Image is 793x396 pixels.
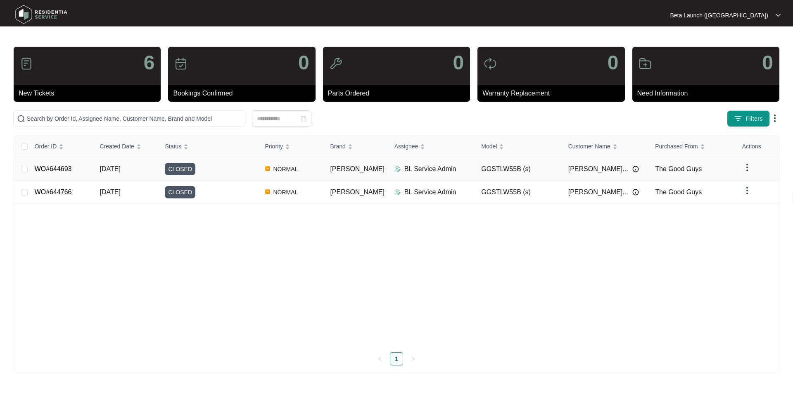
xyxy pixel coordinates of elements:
span: right [411,356,415,361]
p: Warranty Replacement [482,88,624,98]
input: Search by Order Id, Assignee Name, Customer Name, Brand and Model [27,114,242,123]
span: The Good Guys [655,188,702,196]
th: Order ID [28,136,93,157]
p: 0 [298,53,309,73]
p: Beta Launch ([GEOGRAPHIC_DATA]) [670,11,768,19]
span: Order ID [35,142,57,151]
span: Created Date [100,142,134,151]
th: Model [475,136,562,157]
td: GGSTLW55B (s) [475,157,562,181]
img: icon [329,57,342,70]
span: NORMAL [270,187,302,197]
img: search-icon [17,115,25,123]
a: 1 [390,353,403,365]
p: Bookings Confirmed [173,88,315,98]
span: CLOSED [165,186,195,198]
img: Vercel Logo [265,189,270,194]
button: filter iconFilters [727,110,770,127]
th: Purchased From [648,136,736,157]
p: Parts Ordered [328,88,470,98]
span: CLOSED [165,163,195,175]
span: [PERSON_NAME]... [568,187,628,197]
span: The Good Guys [655,165,702,172]
p: Need Information [637,88,779,98]
th: Customer Name [562,136,649,157]
th: Brand [323,136,387,157]
span: NORMAL [270,164,302,174]
th: Assignee [388,136,475,157]
a: WO#644693 [35,165,72,172]
span: Purchased From [655,142,698,151]
th: Created Date [93,136,159,157]
li: Next Page [406,352,420,365]
img: dropdown arrow [776,13,781,17]
span: Brand [330,142,345,151]
img: dropdown arrow [742,186,752,196]
img: Assigner Icon [394,189,401,196]
p: 0 [762,53,773,73]
td: GGSTLW55B (s) [475,181,562,204]
span: [PERSON_NAME] [330,188,385,196]
th: Status [158,136,258,157]
p: 6 [144,53,155,73]
img: dropdown arrow [770,113,780,123]
p: BL Service Admin [404,164,456,174]
img: icon [174,57,188,70]
img: Info icon [632,189,639,196]
th: Priority [259,136,324,157]
button: left [373,352,387,365]
span: Status [165,142,181,151]
img: filter icon [734,115,742,123]
img: Assigner Icon [394,166,401,172]
span: Priority [265,142,283,151]
img: dropdown arrow [742,162,752,172]
span: [PERSON_NAME] [330,165,385,172]
p: 0 [608,53,619,73]
span: Filters [746,115,763,123]
a: WO#644766 [35,188,72,196]
img: Vercel Logo [265,166,270,171]
img: icon [639,57,652,70]
img: Info icon [632,166,639,172]
span: left [378,356,382,361]
img: icon [484,57,497,70]
span: Assignee [394,142,418,151]
span: [DATE] [100,188,121,196]
p: New Tickets [19,88,161,98]
img: icon [20,57,33,70]
th: Actions [736,136,779,157]
li: Previous Page [373,352,387,365]
p: BL Service Admin [404,187,456,197]
span: Customer Name [568,142,610,151]
img: residentia service logo [12,2,70,27]
p: 0 [453,53,464,73]
span: [PERSON_NAME]... [568,164,628,174]
span: [DATE] [100,165,121,172]
span: Model [481,142,497,151]
button: right [406,352,420,365]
